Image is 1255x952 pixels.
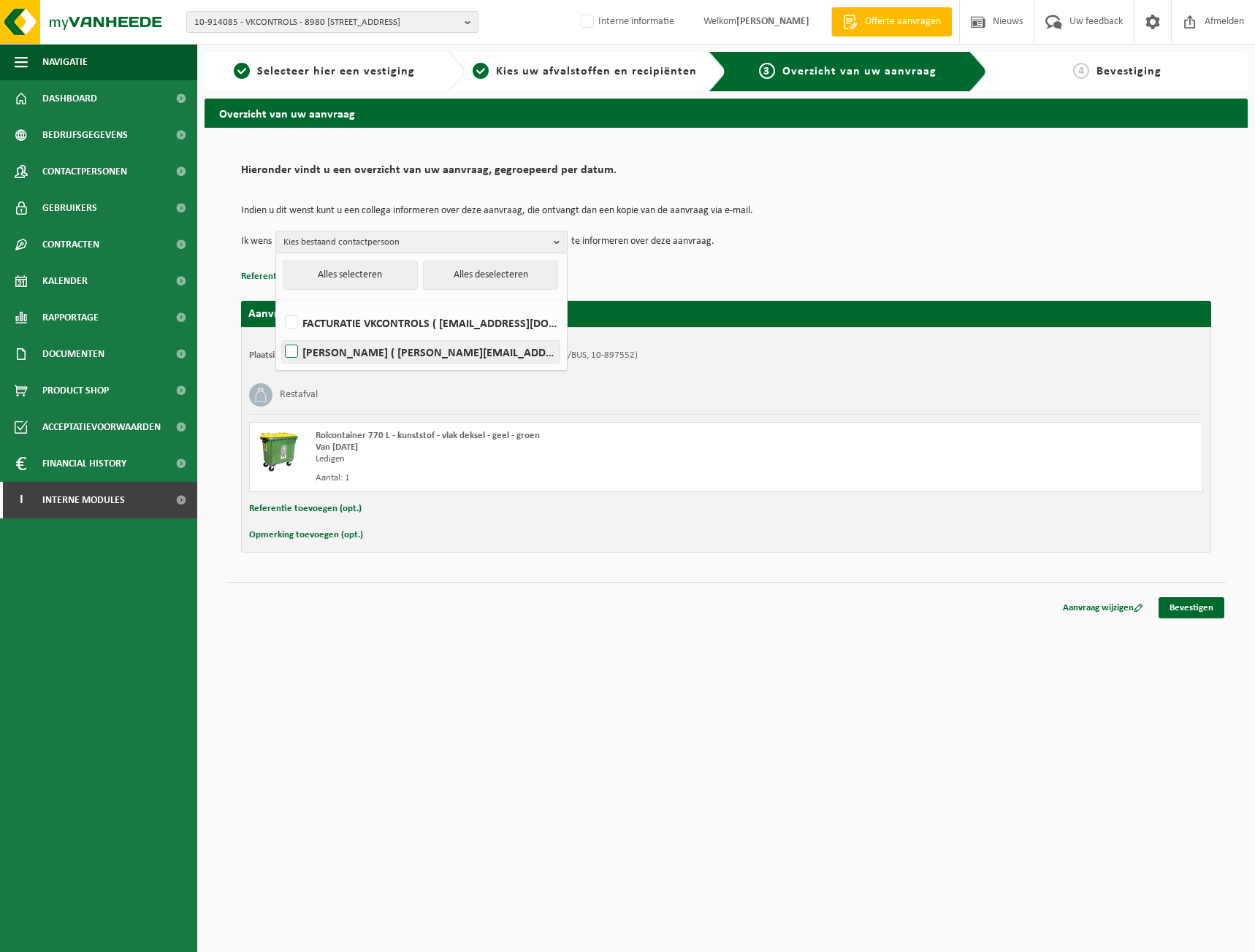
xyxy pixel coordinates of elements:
div: Ledigen [316,453,785,465]
span: Kies uw afvalstoffen en recipiënten [496,66,697,77]
button: Opmerking toevoegen (opt.) [249,526,363,545]
span: Product Shop [42,372,109,409]
label: FACTURATIE VKCONTROLS ( [EMAIL_ADDRESS][DOMAIN_NAME] ) [282,312,560,334]
a: 1Selecteer hier een vestiging [212,63,436,80]
p: Indien u dit wenst kunt u een collega informeren over deze aanvraag, die ontvangt dan een kopie v... [241,206,1211,216]
a: Offerte aanvragen [831,7,952,37]
span: Documenten [42,336,104,372]
span: Kies bestaand contactpersoon [283,231,548,253]
button: Kies bestaand contactpersoon [275,231,568,253]
button: Referentie toevoegen (opt.) [249,499,362,518]
h2: Hieronder vindt u een overzicht van uw aanvraag, gegroepeerd per datum. [241,164,1211,184]
span: Offerte aanvragen [861,15,945,29]
span: 1 [234,63,250,79]
p: Ik wens [241,231,272,253]
label: Interne informatie [578,11,674,33]
span: Gebruikers [42,190,97,226]
span: Contactpersonen [42,153,127,190]
img: WB-0770-HPE-GN-50.png [257,430,301,474]
span: Overzicht van uw aanvraag [782,66,937,77]
h2: Overzicht van uw aanvraag [205,99,1248,127]
span: Acceptatievoorwaarden [42,409,161,445]
label: [PERSON_NAME] ( [PERSON_NAME][EMAIL_ADDRESS][DOMAIN_NAME] ) [282,341,560,363]
strong: Van [DATE] [316,442,358,452]
span: Navigatie [42,44,88,80]
span: Rolcontainer 770 L - kunststof - vlak deksel - geel - groen [316,431,540,440]
strong: Plaatsingsadres: [249,350,313,360]
span: 10-914085 - VKCONTROLS - 8980 [STREET_ADDRESS] [194,12,459,34]
button: 10-914085 - VKCONTROLS - 8980 [STREET_ADDRESS] [186,11,478,33]
span: Financial History [42,445,126,482]
button: Referentie toevoegen (opt.) [241,267,354,286]
strong: Aanvraag voor [DATE] [248,308,358,320]
a: Aanvraag wijzigen [1052,597,1154,618]
h3: Restafval [280,383,318,407]
span: Selecteer hier een vestiging [257,66,415,77]
span: Kalender [42,263,88,299]
button: Alles deselecteren [423,261,558,290]
a: Bevestigen [1159,597,1224,618]
button: Alles selecteren [283,261,418,290]
span: 2 [473,63,489,79]
div: Aantal: 1 [316,472,785,484]
a: 2Kies uw afvalstoffen en recipiënten [473,63,697,80]
span: Dashboard [42,80,97,117]
span: Bevestiging [1096,66,1161,77]
span: 4 [1073,63,1089,79]
span: Contracten [42,226,99,263]
p: te informeren over deze aanvraag. [571,231,714,253]
strong: [PERSON_NAME] [736,16,809,27]
span: Interne modules [42,482,125,518]
span: Rapportage [42,299,99,336]
span: Bedrijfsgegevens [42,117,128,153]
span: I [15,482,28,518]
span: 3 [759,63,775,79]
